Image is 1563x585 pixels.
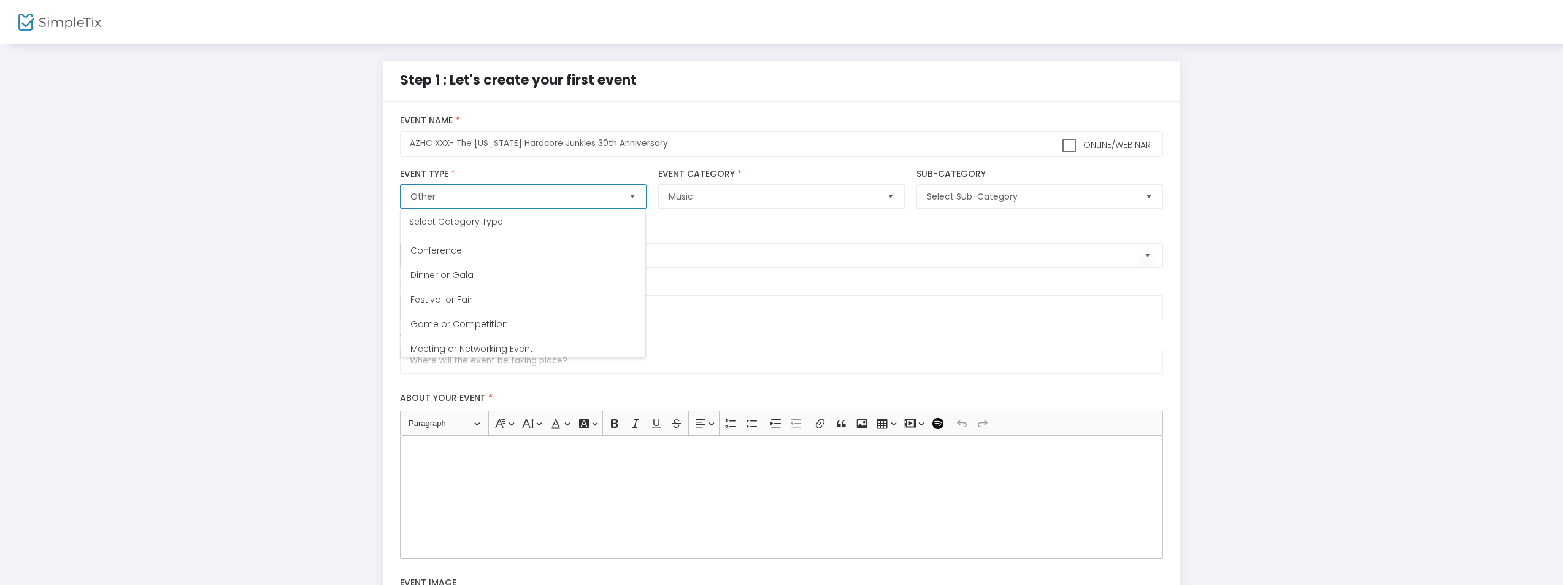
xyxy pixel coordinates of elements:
label: Event Category [658,169,904,180]
span: Meeting or Networking Event [410,343,533,355]
label: Event Type [400,169,646,180]
span: Step 1 : Let's create your first event [400,71,637,90]
button: Select [1139,243,1156,268]
div: Rich Text Editor, main [400,436,1162,559]
button: Select [882,185,899,208]
label: Venue Address [400,333,1162,344]
label: Event Name [400,115,1162,126]
input: What would you like to call your Event? [400,131,1162,157]
button: Select [1140,185,1158,208]
input: What is the name of this venue? [400,295,1162,320]
div: Editor toolbar [400,411,1162,435]
span: Select Sub-Category [927,190,1135,203]
input: Where will the event be taking place? [400,349,1162,374]
span: Paragraph [409,416,472,431]
button: Select [624,185,641,208]
span: Festival or Fair [410,293,472,306]
span: Music [669,190,877,203]
label: Venue Name [400,280,1162,291]
label: About your event [394,386,1169,411]
span: Conference [410,244,462,257]
span: Other [410,190,618,203]
span: Dinner or Gala [410,269,474,281]
div: Select Category Type [401,209,645,234]
button: Paragraph [403,414,486,433]
input: Select Event Internal Category [412,249,1139,262]
label: Sub-Category [916,169,1162,180]
span: Game or Competition [410,318,508,330]
span: Online/Webinar [1081,139,1151,151]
